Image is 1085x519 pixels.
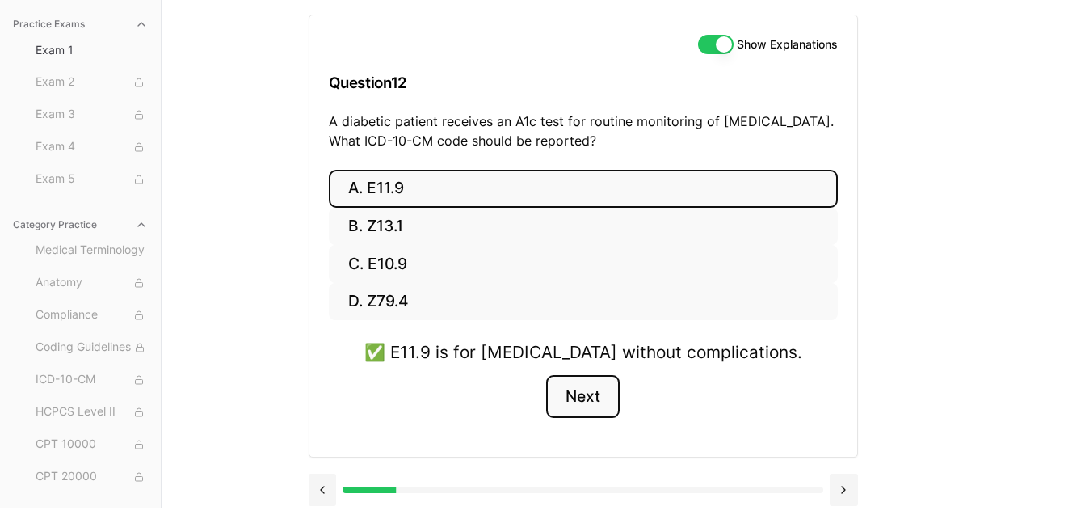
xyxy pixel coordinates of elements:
[36,436,148,454] span: CPT 10000
[29,270,154,296] button: Anatomy
[36,371,148,389] span: ICD-10-CM
[737,39,838,50] label: Show Explanations
[329,170,838,208] button: A. E11.9
[36,42,148,58] span: Exam 1
[29,102,154,128] button: Exam 3
[36,74,148,91] span: Exam 2
[36,468,148,486] span: CPT 20000
[546,375,620,419] button: Next
[329,245,838,283] button: C. E10.9
[6,212,154,238] button: Category Practice
[36,242,148,259] span: Medical Terminology
[329,112,838,150] p: A diabetic patient receives an A1c test for routine monitoring of [MEDICAL_DATA]. What ICD-10-CM ...
[29,432,154,458] button: CPT 10000
[29,37,154,63] button: Exam 1
[36,339,148,357] span: Coding Guidelines
[29,167,154,192] button: Exam 5
[29,238,154,264] button: Medical Terminology
[29,302,154,328] button: Compliance
[29,367,154,393] button: ICD-10-CM
[36,106,148,124] span: Exam 3
[6,11,154,37] button: Practice Exams
[329,59,838,107] h3: Question 12
[36,138,148,156] span: Exam 4
[29,464,154,490] button: CPT 20000
[329,208,838,246] button: B. Z13.1
[29,335,154,361] button: Coding Guidelines
[364,340,802,365] div: ✅ E11.9 is for [MEDICAL_DATA] without complications.
[29,399,154,425] button: HCPCS Level II
[29,134,154,160] button: Exam 4
[36,403,148,421] span: HCPCS Level II
[29,70,154,95] button: Exam 2
[36,306,148,324] span: Compliance
[36,171,148,188] span: Exam 5
[329,283,838,321] button: D. Z79.4
[36,274,148,292] span: Anatomy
